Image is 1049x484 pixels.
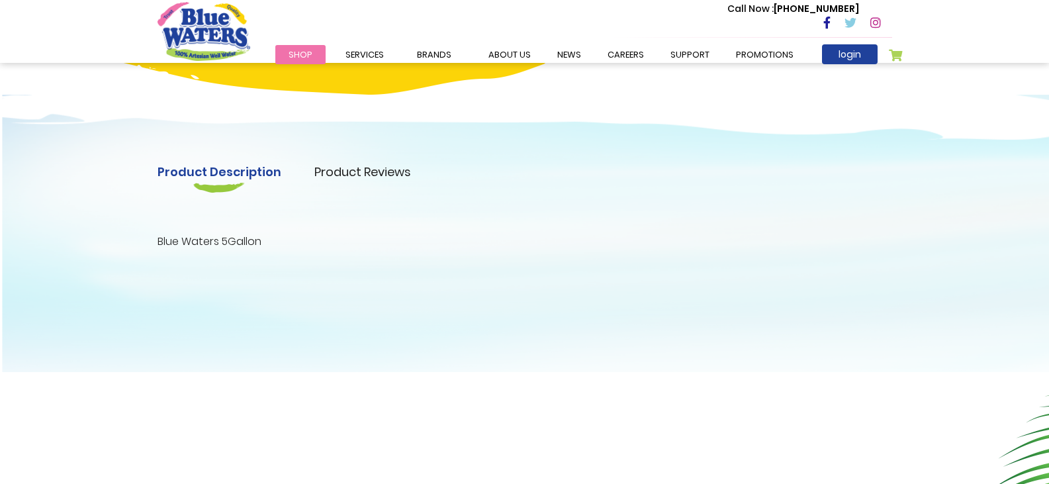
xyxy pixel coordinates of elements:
a: careers [594,45,657,64]
p: Blue Waters 5Gallon [158,234,892,250]
span: Brands [417,48,451,61]
span: Call Now : [727,2,774,15]
a: store logo [158,2,250,60]
span: Services [345,48,384,61]
a: Product Reviews [314,163,411,181]
img: yellow-design.png [79,36,550,95]
span: Shop [289,48,312,61]
a: Product Description [158,163,281,181]
a: Promotions [723,45,807,64]
p: [PHONE_NUMBER] [727,2,859,16]
a: about us [475,45,544,64]
a: login [822,44,878,64]
a: News [544,45,594,64]
a: support [657,45,723,64]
